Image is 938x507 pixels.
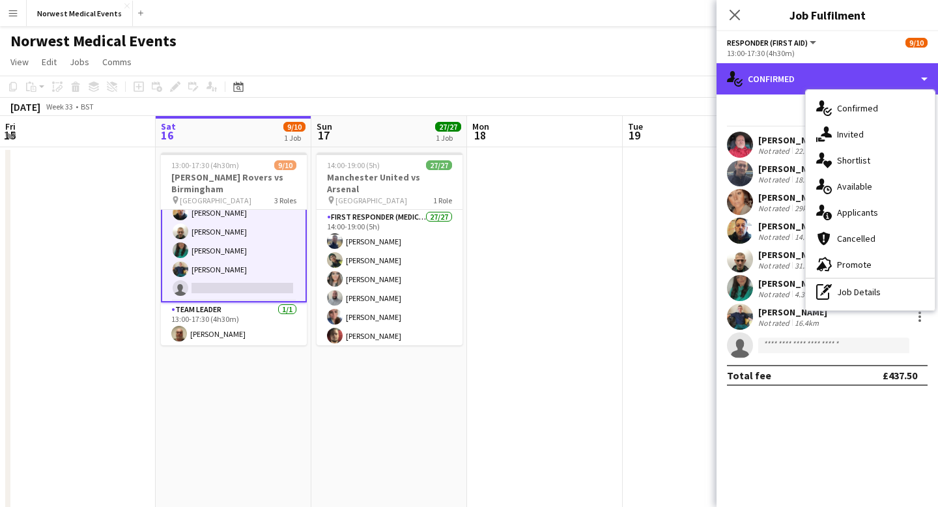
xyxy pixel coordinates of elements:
[161,121,176,132] span: Sat
[180,196,251,205] span: [GEOGRAPHIC_DATA]
[758,203,792,213] div: Not rated
[758,318,792,328] div: Not rated
[758,232,792,242] div: Not rated
[161,152,307,345] app-job-card: 13:00-17:30 (4h30m)9/10[PERSON_NAME] Rovers vs Birmingham [GEOGRAPHIC_DATA]3 Roles[PERSON_NAME][P...
[5,121,16,132] span: Fri
[5,53,34,70] a: View
[806,173,935,199] div: Available
[758,249,827,261] div: [PERSON_NAME]
[792,232,821,242] div: 14.4km
[161,123,307,302] app-card-role: [PERSON_NAME][PERSON_NAME][PERSON_NAME][PERSON_NAME][PERSON_NAME][PERSON_NAME][PERSON_NAME]
[426,160,452,170] span: 27/27
[433,196,452,205] span: 1 Role
[327,160,380,170] span: 14:00-19:00 (5h)
[806,147,935,173] div: Shortlist
[283,122,306,132] span: 9/10
[317,171,462,195] h3: Manchester United vs Arsenal
[792,203,816,213] div: 29km
[792,175,821,184] div: 18.8km
[472,121,489,132] span: Mon
[758,134,827,146] div: [PERSON_NAME]
[806,199,935,225] div: Applicants
[806,121,935,147] div: Invited
[335,196,407,205] span: [GEOGRAPHIC_DATA]
[317,121,332,132] span: Sun
[758,163,827,175] div: [PERSON_NAME]
[883,369,917,382] div: £437.50
[97,53,137,70] a: Comms
[806,225,935,252] div: Cancelled
[315,128,332,143] span: 17
[806,95,935,121] div: Confirmed
[436,133,461,143] div: 1 Job
[758,261,792,270] div: Not rated
[317,152,462,345] app-job-card: 14:00-19:00 (5h)27/27Manchester United vs Arsenal [GEOGRAPHIC_DATA]1 RoleFirst Responder (Medical...
[274,196,296,205] span: 3 Roles
[727,48,928,58] div: 13:00-17:30 (4h30m)
[758,146,792,156] div: Not rated
[102,56,132,68] span: Comms
[64,53,94,70] a: Jobs
[727,369,771,382] div: Total fee
[792,146,821,156] div: 22.1km
[792,289,817,299] div: 4.3km
[159,128,176,143] span: 16
[470,128,489,143] span: 18
[758,306,827,318] div: [PERSON_NAME]
[806,252,935,278] div: Promote
[274,160,296,170] span: 9/10
[284,133,305,143] div: 1 Job
[905,38,928,48] span: 9/10
[81,102,94,111] div: BST
[758,289,792,299] div: Not rated
[628,121,643,132] span: Tue
[43,102,76,111] span: Week 33
[626,128,643,143] span: 19
[717,7,938,23] h3: Job Fulfilment
[42,56,57,68] span: Edit
[3,128,16,143] span: 15
[758,192,827,203] div: [PERSON_NAME]
[161,171,307,195] h3: [PERSON_NAME] Rovers vs Birmingham
[435,122,461,132] span: 27/27
[806,279,935,305] div: Job Details
[758,220,827,232] div: [PERSON_NAME]
[10,56,29,68] span: View
[171,160,239,170] span: 13:00-17:30 (4h30m)
[758,278,827,289] div: [PERSON_NAME]
[70,56,89,68] span: Jobs
[10,31,177,51] h1: Norwest Medical Events
[792,318,821,328] div: 16.4km
[758,175,792,184] div: Not rated
[727,38,808,48] span: Responder (First Aid)
[792,261,821,270] div: 31.3km
[717,63,938,94] div: Confirmed
[27,1,133,26] button: Norwest Medical Events
[161,302,307,347] app-card-role: Team Leader1/113:00-17:30 (4h30m)[PERSON_NAME]
[727,38,818,48] button: Responder (First Aid)
[36,53,62,70] a: Edit
[10,100,40,113] div: [DATE]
